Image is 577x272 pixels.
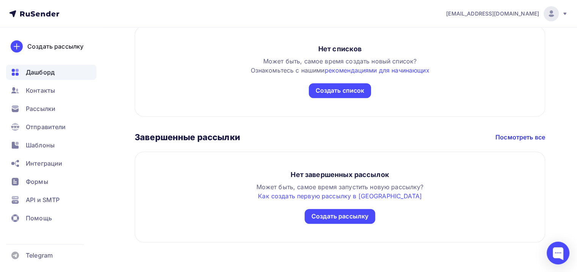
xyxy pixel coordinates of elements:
[6,174,96,189] a: Формы
[26,159,62,168] span: Интеграции
[26,177,48,186] span: Формы
[495,133,545,142] a: Посмотреть все
[311,212,368,221] div: Создать рассылку
[316,86,365,95] div: Создать список
[26,251,53,260] span: Telegram
[26,195,60,204] span: API и SMTP
[250,57,429,74] span: Может быть, самое время создать новый список? Ознакомьтесь с нашими
[27,42,83,51] div: Создать рассылку
[135,132,240,142] h3: Завершенные рассылки
[6,83,96,98] a: Контакты
[26,213,52,223] span: Помощь
[446,10,539,17] span: [EMAIL_ADDRESS][DOMAIN_NAME]
[26,104,55,113] span: Рассылки
[256,183,424,200] span: Может быть, самое время запустить новую рассылку?
[26,141,55,150] span: Шаблоны
[6,119,96,134] a: Отправители
[6,65,96,80] a: Дашборд
[258,192,422,200] a: Как создать первую рассылку в [GEOGRAPHIC_DATA]
[324,66,429,74] a: рекомендациями для начинающих
[26,122,66,131] span: Отправители
[26,86,55,95] span: Контакты
[26,68,55,77] span: Дашборд
[6,101,96,116] a: Рассылки
[446,6,568,21] a: [EMAIL_ADDRESS][DOMAIN_NAME]
[291,170,389,179] div: Нет завершенных рассылок
[6,138,96,153] a: Шаблоны
[318,44,362,54] div: Нет списков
